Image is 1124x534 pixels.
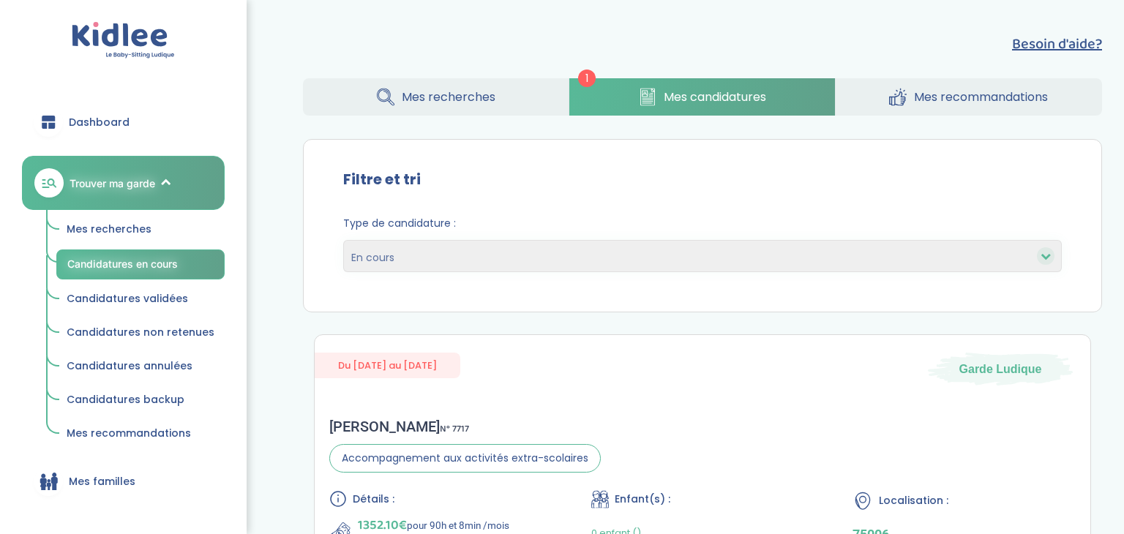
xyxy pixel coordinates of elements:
label: Filtre et tri [343,168,421,190]
span: Détails : [353,492,394,507]
a: Mes candidatures [569,78,835,116]
span: N° 7717 [440,421,469,437]
a: Mes recommandations [56,420,225,448]
span: Accompagnement aux activités extra-scolaires [329,444,601,473]
a: Candidatures validées [56,285,225,313]
a: Mes recherches [56,216,225,244]
span: Garde Ludique [959,361,1042,377]
span: Mes recherches [402,88,495,106]
span: Candidatures validées [67,291,188,306]
span: Mes candidatures [664,88,766,106]
span: Localisation : [879,493,948,508]
span: Mes recommandations [914,88,1048,106]
a: Mes recherches [303,78,569,116]
span: Mes recommandations [67,426,191,440]
a: Candidatures backup [56,386,225,414]
span: Candidatures annulées [67,358,192,373]
span: Enfant(s) : [615,492,670,507]
span: Trouver ma garde [70,176,155,191]
span: Du [DATE] au [DATE] [315,353,460,378]
a: Trouver ma garde [22,156,225,210]
a: Mes recommandations [836,78,1102,116]
a: Dashboard [22,96,225,148]
span: Candidatures backup [67,392,184,407]
span: 1 [578,69,596,87]
span: Type de candidature : [343,216,1062,231]
a: Mes familles [22,455,225,508]
img: logo.svg [72,22,175,59]
button: Besoin d'aide? [1012,33,1102,55]
a: Candidatures en cours [56,249,225,279]
a: Candidatures non retenues [56,319,225,347]
span: Mes familles [69,474,135,489]
a: Candidatures annulées [56,353,225,380]
span: Dashboard [69,115,130,130]
span: Mes recherches [67,222,151,236]
span: Candidatures non retenues [67,325,214,339]
div: [PERSON_NAME] [329,418,601,435]
span: Candidatures en cours [67,257,178,270]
